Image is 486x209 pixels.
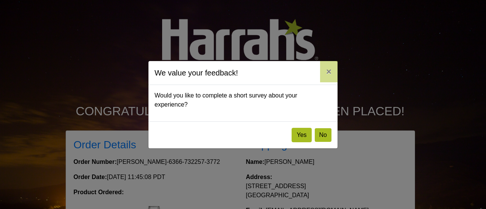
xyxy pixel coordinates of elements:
[155,91,331,109] p: Would you like to complete a short survey about your experience?
[155,67,238,79] h5: We value your feedback!
[315,128,331,142] button: No
[292,128,311,142] button: Yes
[326,66,331,77] span: ×
[320,61,338,82] button: Close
